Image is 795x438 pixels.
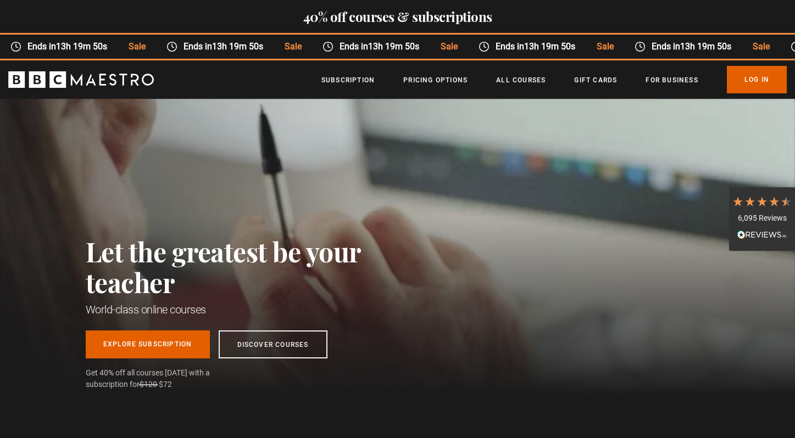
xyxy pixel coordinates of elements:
svg: BBC Maestro [8,71,154,88]
div: 6,095 Reviews [732,213,792,224]
nav: Primary [321,66,787,93]
img: REVIEWS.io [737,231,787,238]
a: Subscription [321,75,375,86]
a: All Courses [496,75,546,86]
span: Ends in [177,40,274,53]
a: Pricing Options [403,75,468,86]
h1: World-class online courses [86,302,410,317]
span: Sale [118,40,155,53]
div: Read All Reviews [732,229,792,243]
time: 13h 19m 50s [680,41,731,52]
time: 13h 19m 50s [368,41,419,52]
span: Ends in [333,40,430,53]
a: Log In [727,66,787,93]
span: $120 [140,380,157,389]
div: 4.7 Stars [732,195,792,207]
a: Discover Courses [219,330,327,358]
div: 6,095 ReviewsRead All Reviews [729,187,795,251]
a: Gift Cards [574,75,617,86]
span: Sale [274,40,312,53]
span: Ends in [490,40,586,53]
span: Ends in [646,40,742,53]
time: 13h 19m 50s [212,41,263,52]
span: Sale [742,40,780,53]
time: 13h 19m 50s [56,41,107,52]
time: 13h 19m 50s [524,41,575,52]
span: $72 [159,380,172,389]
span: Get 40% off all courses [DATE] with a subscription for [86,367,234,390]
span: Sale [586,40,624,53]
a: For business [646,75,698,86]
h2: Let the greatest be your teacher [86,236,410,297]
span: Ends in [21,40,118,53]
a: Explore Subscription [86,330,210,358]
span: Sale [430,40,468,53]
